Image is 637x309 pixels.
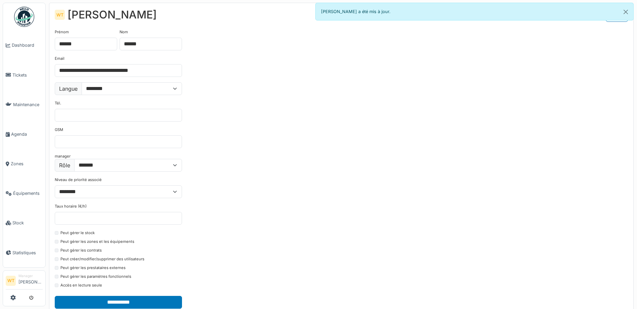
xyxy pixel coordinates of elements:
form: manager [55,29,182,309]
a: Équipements [3,179,45,208]
span: Tickets [12,72,43,78]
label: Langue [55,82,82,95]
div: WT [55,10,65,20]
a: Zones [3,149,45,179]
span: Dashboard [12,42,43,48]
label: Niveau de priorité associé [55,177,102,183]
label: Accès en lecture seule [60,282,102,288]
label: Peut créer/modifier/supprimer des utilisateurs [60,256,144,262]
label: Peut gérer le stock [60,230,95,236]
label: Peut gérer les zones et les équipements [60,239,134,245]
span: Maintenance [13,101,43,108]
label: GSM [55,127,63,133]
div: Manager [18,273,43,278]
label: Nom [120,29,128,35]
a: Statistiques [3,238,45,267]
div: [PERSON_NAME] [67,8,157,21]
label: Taux horaire (€/h) [55,204,87,209]
a: WT Manager[PERSON_NAME] [6,273,43,290]
label: Peut gérer les paramètres fonctionnels [60,274,131,279]
label: Tél. [55,100,61,106]
li: [PERSON_NAME] [18,273,43,288]
span: Stock [12,220,43,226]
label: Email [55,56,64,61]
label: Prénom [55,29,69,35]
img: Badge_color-CXgf-gQk.svg [14,7,34,27]
a: Tickets [3,60,45,90]
span: Statistiques [12,250,43,256]
label: Rôle [55,159,75,172]
label: Peut gérer les prestataires externes [60,265,126,271]
li: WT [6,276,16,286]
label: Peut gérer les contrats [60,248,102,253]
a: Maintenance [3,90,45,119]
a: Stock [3,208,45,238]
a: Agenda [3,119,45,149]
span: Équipements [13,190,43,196]
span: Agenda [11,131,43,137]
span: Zones [11,161,43,167]
button: Close [618,3,633,21]
div: [PERSON_NAME] a été mis à jour. [315,3,634,20]
a: Dashboard [3,31,45,60]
